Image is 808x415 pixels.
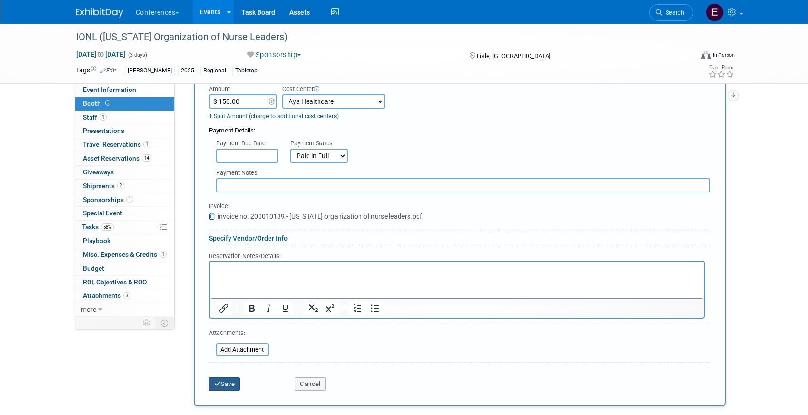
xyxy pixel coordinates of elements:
[96,51,105,58] span: to
[216,139,276,149] div: Payment Due Date
[125,66,175,76] div: [PERSON_NAME]
[75,234,174,248] a: Playbook
[209,213,218,220] a: Remove Attachment
[209,377,240,391] button: Save
[75,83,174,97] a: Event Information
[76,50,126,59] span: [DATE] [DATE]
[75,97,174,111] a: Booth
[75,248,174,262] a: Misc. Expenses & Credits1
[76,65,116,76] td: Tags
[209,251,705,261] div: Reservation Notes/Details:
[209,85,278,94] div: Amount
[305,302,321,315] button: Subscript
[142,154,151,162] span: 14
[76,8,123,18] img: ExhibitDay
[708,65,734,70] div: Event Rating
[83,168,114,176] span: Giveaways
[83,154,151,162] span: Asset Reservations
[75,111,174,124] a: Staff1
[75,166,174,179] a: Giveaways
[83,292,130,299] span: Attachments
[83,100,112,107] span: Booth
[81,305,96,313] span: more
[83,264,104,272] span: Budget
[100,67,116,74] a: Edit
[155,317,174,329] td: Toggle Event Tabs
[83,278,147,286] span: ROI, Objectives & ROO
[706,3,724,21] img: Erin Anderson
[73,29,679,46] div: IONL ([US_STATE] Organization of Nurse Leaders)
[75,152,174,165] a: Asset Reservations14
[123,292,130,299] span: 3
[143,141,150,148] span: 1
[75,221,174,234] a: Tasks58%
[101,223,114,231] span: 58%
[83,86,136,93] span: Event Information
[209,234,288,242] a: Specify Vendor/Order Info
[295,377,326,391] button: Cancel
[82,223,114,231] span: Tasks
[117,182,124,189] span: 2
[178,66,197,76] div: 2025
[282,85,385,94] div: Cost Center
[209,329,269,340] div: Attachments:
[127,52,147,58] span: (3 days)
[210,262,704,298] iframe: Rich Text Area
[75,276,174,289] a: ROI, Objectives & ROO
[103,100,112,107] span: Booth not reserved yet
[701,51,711,59] img: Format-Inperson.png
[83,251,167,258] span: Misc. Expenses & Credits
[83,127,124,134] span: Presentations
[139,317,155,329] td: Personalize Event Tab Strip
[160,251,167,258] span: 1
[75,124,174,138] a: Presentations
[367,302,383,315] button: Bullet list
[209,202,422,212] div: Invoice:
[75,180,174,193] a: Shipments2
[477,52,550,60] span: Lisle, [GEOGRAPHIC_DATA]
[75,303,174,316] a: more
[100,113,107,121] span: 1
[216,169,710,178] div: Payment Notes
[350,302,366,315] button: Numbered list
[244,50,305,60] button: Sponsorship
[712,51,735,59] div: In-Person
[83,141,150,148] span: Travel Reservations
[209,121,710,135] div: Payment Details:
[649,4,693,21] a: Search
[75,138,174,152] a: Travel Reservations1
[83,209,122,217] span: Special Event
[637,50,735,64] div: Event Format
[290,139,354,149] div: Payment Status
[662,9,684,16] span: Search
[260,302,277,315] button: Italic
[75,289,174,303] a: Attachments3
[322,302,338,315] button: Superscript
[216,302,232,315] button: Insert/edit link
[83,237,110,244] span: Playbook
[244,302,260,315] button: Bold
[232,66,260,76] div: Tabletop
[126,196,133,203] span: 1
[75,193,174,207] a: Sponsorships1
[75,262,174,275] a: Budget
[83,182,124,190] span: Shipments
[83,196,133,203] span: Sponsorships
[200,66,229,76] div: Regional
[277,302,293,315] button: Underline
[209,113,339,120] a: + Split Amount (charge to additional cost centers)
[218,213,422,220] span: invoice no. 200010139 - [US_STATE] organization of nurse leaders.pdf
[83,113,107,121] span: Staff
[75,207,174,220] a: Special Event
